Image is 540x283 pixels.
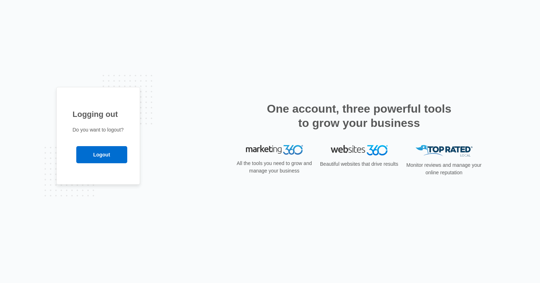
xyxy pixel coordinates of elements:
[319,160,399,168] p: Beautiful websites that drive results
[246,145,303,155] img: Marketing 360
[331,145,388,155] img: Websites 360
[404,161,484,176] p: Monitor reviews and manage your online reputation
[235,160,314,175] p: All the tools you need to grow and manage your business
[73,108,124,120] h1: Logging out
[265,102,454,130] h2: One account, three powerful tools to grow your business
[76,146,127,163] input: Logout
[73,126,124,134] p: Do you want to logout?
[416,145,473,157] img: Top Rated Local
